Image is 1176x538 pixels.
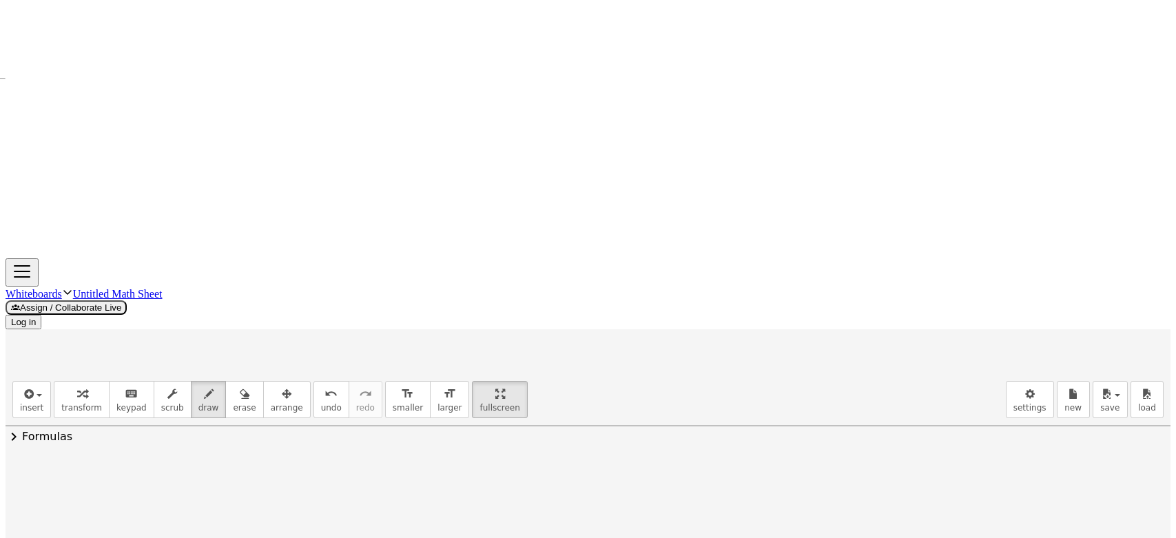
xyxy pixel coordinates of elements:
i: format_size [401,386,414,402]
button: insert [12,381,51,418]
span: Assign / Collaborate Live [11,302,121,313]
button: load [1131,381,1164,418]
span: settings [1013,403,1046,413]
span: fullscreen [479,403,519,413]
button: arrange [263,381,311,418]
span: save [1100,403,1120,413]
button: save [1093,381,1128,418]
button: Assign / Collaborate Live [6,300,127,315]
button: format_sizelarger [430,381,469,418]
span: arrange [271,403,303,413]
button: draw [191,381,227,418]
button: scrub [154,381,192,418]
button: redoredo [349,381,382,418]
button: chevron_rightFormulas [6,426,1170,448]
span: redo [356,403,375,413]
button: keyboardkeypad [109,381,154,418]
button: transform [54,381,110,418]
span: larger [437,403,462,413]
i: keyboard [125,386,138,402]
button: Log in [6,315,41,329]
button: undoundo [313,381,349,418]
span: chevron_right [6,428,22,445]
span: smaller [393,403,423,413]
i: redo [359,386,372,402]
span: scrub [161,403,184,413]
span: undo [321,403,342,413]
span: erase [233,403,256,413]
a: Whiteboards [6,288,62,300]
button: erase [225,381,263,418]
button: Toggle navigation [6,258,39,287]
span: new [1064,403,1082,413]
a: Untitled Math Sheet [73,288,163,300]
button: format_sizesmaller [385,381,431,418]
i: format_size [443,386,456,402]
span: keypad [116,403,147,413]
span: transform [61,403,102,413]
button: fullscreen [472,381,527,418]
i: undo [324,386,338,402]
button: settings [1006,381,1054,418]
button: new [1057,381,1090,418]
span: load [1138,403,1156,413]
span: draw [198,403,219,413]
span: insert [20,403,43,413]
